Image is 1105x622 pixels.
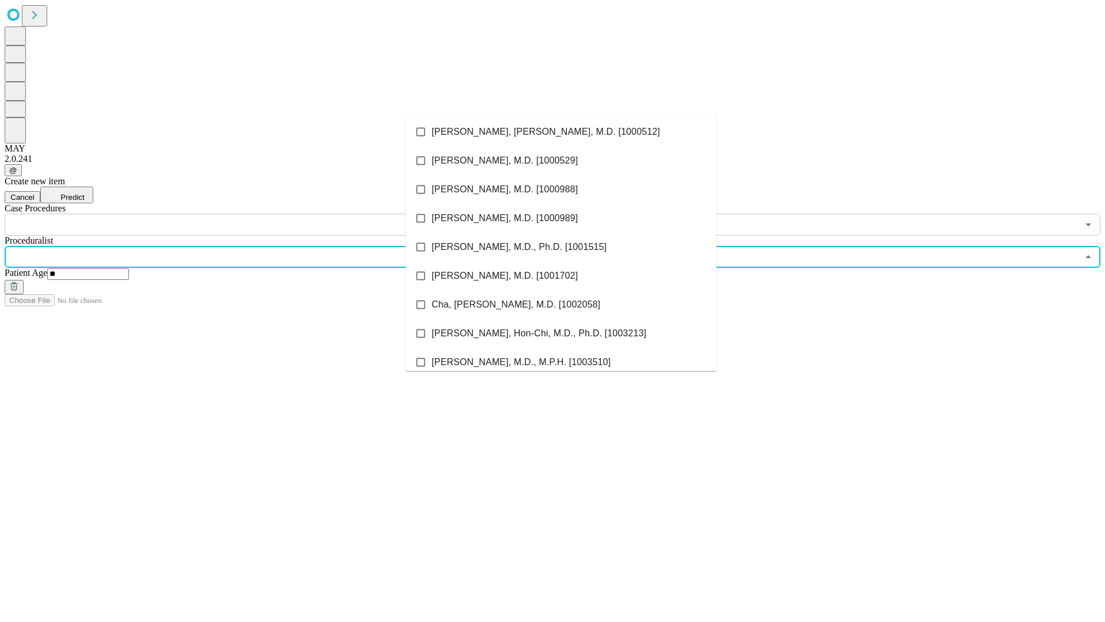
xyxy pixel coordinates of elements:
[432,125,660,139] span: [PERSON_NAME], [PERSON_NAME], M.D. [1000512]
[10,193,35,202] span: Cancel
[432,298,600,312] span: Cha, [PERSON_NAME], M.D. [1002058]
[5,176,65,186] span: Create new item
[432,154,578,168] span: [PERSON_NAME], M.D. [1000529]
[432,211,578,225] span: [PERSON_NAME], M.D. [1000989]
[5,154,1100,164] div: 2.0.241
[5,268,47,278] span: Patient Age
[5,164,22,176] button: @
[5,236,53,245] span: Proceduralist
[432,355,611,369] span: [PERSON_NAME], M.D., M.P.H. [1003510]
[5,191,40,203] button: Cancel
[5,203,66,213] span: Scheduled Procedure
[1080,249,1096,265] button: Close
[432,269,578,283] span: [PERSON_NAME], M.D. [1001702]
[9,166,17,175] span: @
[5,143,1100,154] div: MAY
[40,187,93,203] button: Predict
[60,193,84,202] span: Predict
[432,240,607,254] span: [PERSON_NAME], M.D., Ph.D. [1001515]
[432,183,578,196] span: [PERSON_NAME], M.D. [1000988]
[432,327,646,340] span: [PERSON_NAME], Hon-Chi, M.D., Ph.D. [1003213]
[1080,217,1096,233] button: Open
